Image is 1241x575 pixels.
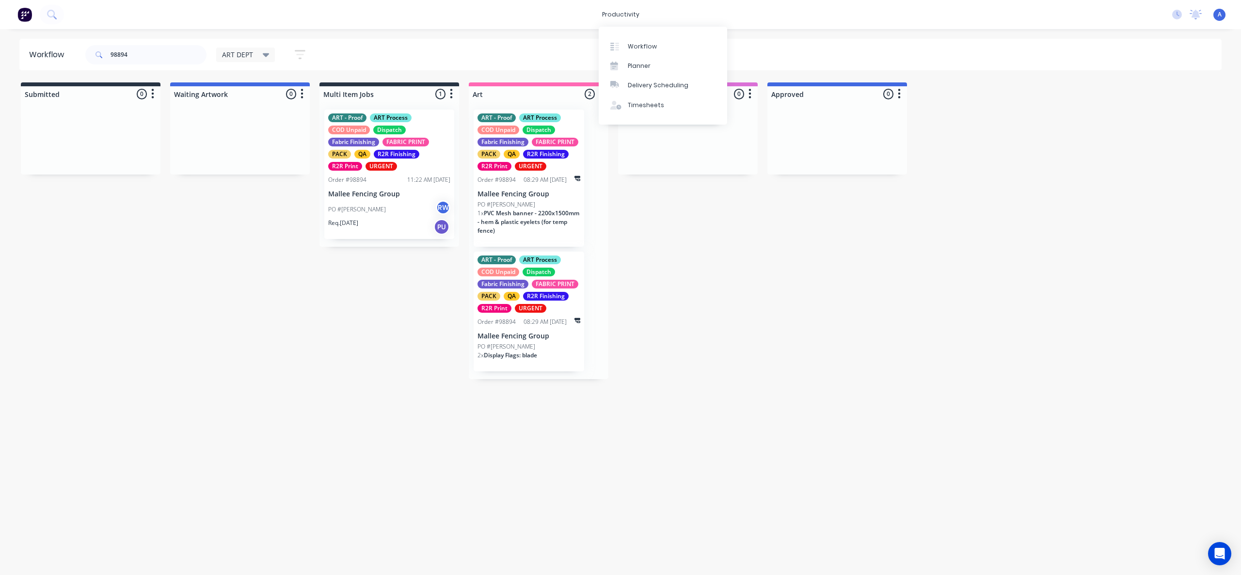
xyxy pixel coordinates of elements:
[523,126,555,134] div: Dispatch
[519,113,561,122] div: ART Process
[599,96,727,115] a: Timesheets
[515,304,546,313] div: URGENT
[374,150,419,159] div: R2R Finishing
[477,256,516,264] div: ART - Proof
[532,138,578,146] div: FABRIC PRINT
[328,113,366,122] div: ART - Proof
[328,205,386,214] p: PO #[PERSON_NAME]
[523,292,569,301] div: R2R Finishing
[628,42,657,51] div: Workflow
[477,304,511,313] div: R2R Print
[477,292,500,301] div: PACK
[599,76,727,95] a: Delivery Scheduling
[1208,542,1231,565] div: Open Intercom Messenger
[477,209,579,235] span: PVC Mesh banner - 2200x1500mm - hem & plastic eyelets (for temp fence)
[477,138,528,146] div: Fabric Finishing
[477,113,516,122] div: ART - Proof
[524,318,567,326] div: 08:29 AM [DATE]
[328,190,450,198] p: Mallee Fencing Group
[515,162,546,171] div: URGENT
[474,252,584,371] div: ART - ProofART ProcessCOD UnpaidDispatchFabric FinishingFABRIC PRINTPACKQAR2R FinishingR2R PrintU...
[477,209,484,217] span: 1 x
[324,110,454,239] div: ART - ProofART ProcessCOD UnpaidDispatchFabric FinishingFABRIC PRINTPACKQAR2R FinishingR2R PrintU...
[436,200,450,215] div: RW
[532,280,578,288] div: FABRIC PRINT
[477,318,516,326] div: Order #98894
[366,162,397,171] div: URGENT
[477,162,511,171] div: R2R Print
[382,138,429,146] div: FABRIC PRINT
[477,150,500,159] div: PACK
[523,268,555,276] div: Dispatch
[328,138,379,146] div: Fabric Finishing
[523,150,569,159] div: R2R Finishing
[519,256,561,264] div: ART Process
[599,56,727,76] a: Planner
[628,101,664,110] div: Timesheets
[354,150,370,159] div: QA
[328,176,366,184] div: Order #98894
[477,332,580,340] p: Mallee Fencing Group
[477,268,519,276] div: COD Unpaid
[328,162,362,171] div: R2R Print
[328,150,351,159] div: PACK
[328,219,358,227] p: Req. [DATE]
[474,110,584,247] div: ART - ProofART ProcessCOD UnpaidDispatchFabric FinishingFABRIC PRINTPACKQAR2R FinishingR2R PrintU...
[370,113,412,122] div: ART Process
[484,351,537,359] span: Display Flags: blade
[597,7,644,22] div: productivity
[17,7,32,22] img: Factory
[1218,10,1222,19] span: A
[477,126,519,134] div: COD Unpaid
[111,45,207,64] input: Search for orders...
[477,280,528,288] div: Fabric Finishing
[524,176,567,184] div: 08:29 AM [DATE]
[477,351,484,359] span: 2 x
[477,190,580,198] p: Mallee Fencing Group
[628,62,651,70] div: Planner
[477,342,535,351] p: PO #[PERSON_NAME]
[599,36,727,56] a: Workflow
[504,150,520,159] div: QA
[477,176,516,184] div: Order #98894
[328,126,370,134] div: COD Unpaid
[628,81,688,90] div: Delivery Scheduling
[504,292,520,301] div: QA
[29,49,69,61] div: Workflow
[407,176,450,184] div: 11:22 AM [DATE]
[434,219,449,235] div: PU
[477,200,535,209] p: PO #[PERSON_NAME]
[373,126,406,134] div: Dispatch
[222,49,253,60] span: ART DEPT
